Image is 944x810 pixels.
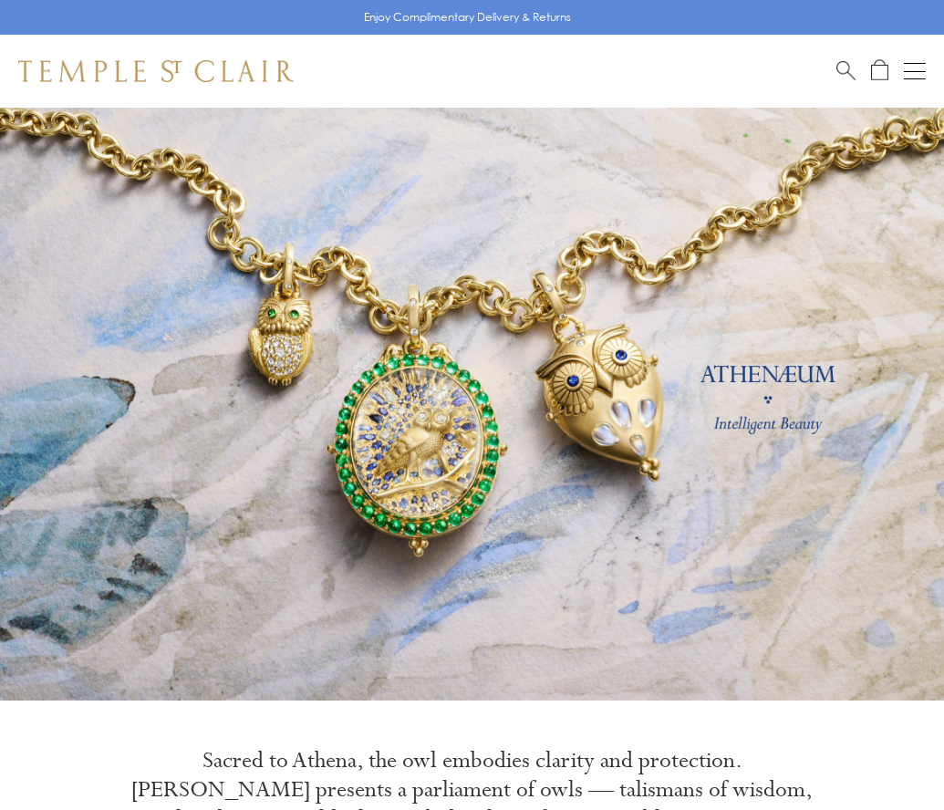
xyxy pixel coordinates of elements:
img: Temple St. Clair [18,60,294,82]
a: Open Shopping Bag [871,59,888,82]
a: Search [836,59,856,82]
p: Enjoy Complimentary Delivery & Returns [364,8,571,26]
button: Open navigation [904,60,926,82]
